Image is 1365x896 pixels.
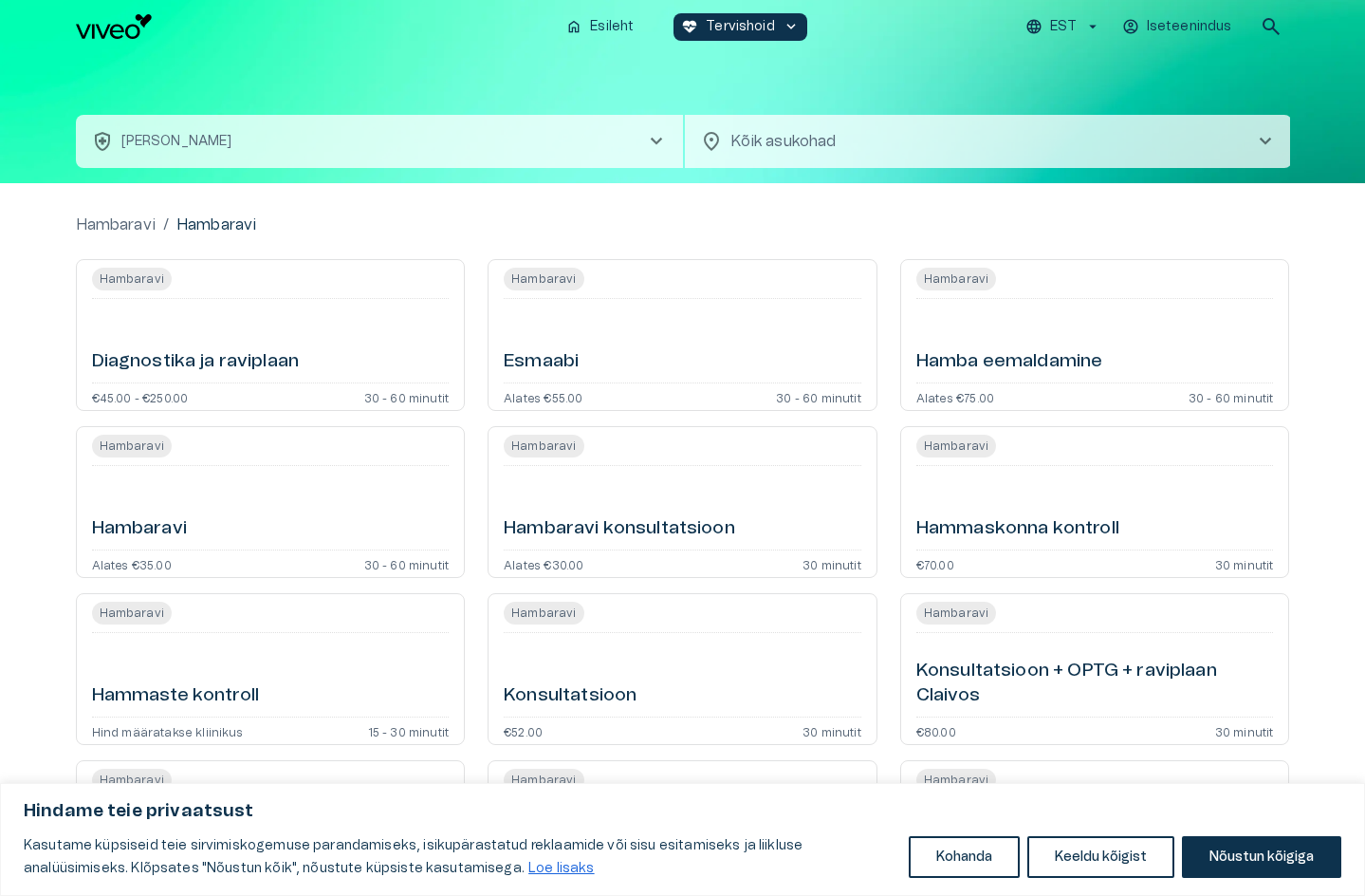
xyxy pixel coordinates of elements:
h6: Diagnostika ja raviplaan [92,349,300,375]
p: €80.00 [916,725,956,737]
button: open search modal [1252,8,1290,46]
h6: Konsultatsioon + OPTG + raviplaan Claivos [916,659,1274,709]
p: €70.00 [916,558,954,569]
p: Tervishoid [706,17,775,37]
h6: Hammaskonna kontroll [916,516,1119,542]
p: 30 - 60 minutit [1189,391,1274,402]
span: location_on [700,130,723,153]
p: / [163,214,169,236]
span: chevron_right [1254,130,1277,153]
p: Alates €55.00 [504,391,582,402]
span: chevron_right [645,130,668,153]
button: ecg_heartTervishoidkeyboard_arrow_down [673,13,807,41]
button: Iseteenindus [1119,13,1237,41]
h6: Hammaste kontroll [92,683,260,709]
span: health_and_safety [91,130,114,153]
span: home [565,18,582,35]
p: 30 minutit [802,725,861,737]
h6: Hambaravi konsultatsioon [504,516,735,542]
a: Open service booking details [76,426,466,578]
a: Open service booking details [76,259,466,411]
p: 30 minutit [802,558,861,569]
p: EST [1050,17,1076,37]
span: search [1260,15,1282,38]
p: Hindame teie privaatsust [24,800,1341,823]
span: Hambaravi [916,271,996,288]
h6: Hamba eemaldamine [916,349,1103,375]
p: Hambaravi [176,214,256,236]
span: ecg_heart [681,18,698,35]
img: Viveo logo [76,14,152,39]
span: Hambaravi [504,605,583,622]
button: health_and_safety[PERSON_NAME]chevron_right [76,115,683,168]
a: Hambaravi [76,214,156,236]
p: 30 minutit [1215,558,1274,569]
p: Alates €30.00 [504,558,583,569]
a: Open service booking details [488,593,877,745]
p: €52.00 [504,725,543,737]
button: homeEsileht [558,13,643,41]
h6: Konsultatsioon [504,683,636,709]
h6: Esmaabi [504,349,579,375]
span: Hambaravi [92,605,172,622]
span: Hambaravi [92,271,172,288]
p: 30 - 60 minutit [776,391,861,402]
span: Hambaravi [916,438,996,455]
h6: Hambaravi [92,516,187,542]
button: Nõustun kõigiga [1182,836,1341,878]
p: [PERSON_NAME] [121,132,232,152]
button: EST [1023,13,1103,41]
span: keyboard_arrow_down [783,18,800,35]
span: Hambaravi [504,772,583,789]
p: 30 - 60 minutit [364,558,450,569]
span: Hambaravi [92,438,172,455]
a: Loe lisaks [527,861,596,876]
a: Open service booking details [488,426,877,578]
p: Esileht [590,17,634,37]
p: 15 - 30 minutit [368,725,450,737]
button: Keeldu kõigist [1027,836,1174,878]
span: Hambaravi [916,605,996,622]
p: Kasutame küpsiseid teie sirvimiskogemuse parandamiseks, isikupärastatud reklaamide või sisu esita... [24,834,895,880]
p: Hind määratakse kliinikus [92,725,243,737]
button: Kohanda [909,836,1020,878]
a: Open service booking details [488,259,877,411]
span: Hambaravi [504,438,583,455]
span: Hambaravi [504,271,583,288]
p: Alates €75.00 [916,391,994,402]
p: Kõik asukohad [730,130,1224,153]
p: Iseteenindus [1147,17,1232,37]
a: Open service booking details [900,593,1290,745]
span: Hambaravi [916,772,996,789]
p: 30 minutit [1215,725,1274,737]
span: Hambaravi [92,772,172,789]
a: Open service booking details [900,259,1290,411]
a: Navigate to homepage [76,14,551,39]
p: Alates €35.00 [92,558,172,569]
a: Open service booking details [76,593,466,745]
p: €45.00 - €250.00 [92,391,189,402]
span: Help [97,15,125,30]
p: 30 - 60 minutit [364,391,450,402]
a: Open service booking details [900,426,1290,578]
